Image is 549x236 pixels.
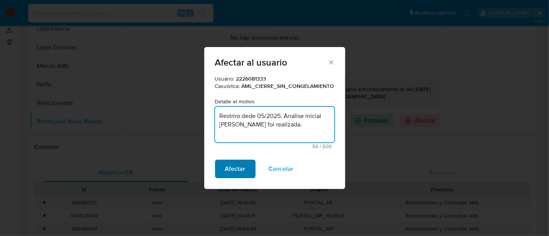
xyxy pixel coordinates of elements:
[215,107,334,142] textarea: Motivo
[215,83,334,90] p: Casuística:
[217,144,332,149] span: Máximo de 500 caracteres
[215,160,256,178] button: Afectar
[242,82,334,90] strong: AML_CIERRE_SIN_CONGELAMIENTO
[215,58,328,67] span: Afectar al usuario
[269,160,294,177] span: Cancelar
[236,75,266,83] strong: 2226081333
[215,98,334,106] p: Detalle el motivo
[215,75,334,83] p: Usuário:
[225,160,246,177] span: Afectar
[327,59,334,66] button: Fechar
[259,160,304,178] button: Cancelar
